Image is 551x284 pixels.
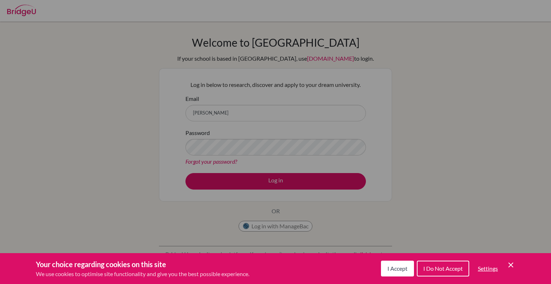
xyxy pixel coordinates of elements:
[478,265,498,272] span: Settings
[387,265,408,272] span: I Accept
[417,261,469,276] button: I Do Not Accept
[507,261,515,269] button: Save and close
[423,265,463,272] span: I Do Not Accept
[36,270,249,278] p: We use cookies to optimise site functionality and give you the best possible experience.
[381,261,414,276] button: I Accept
[36,259,249,270] h3: Your choice regarding cookies on this site
[472,261,504,276] button: Settings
